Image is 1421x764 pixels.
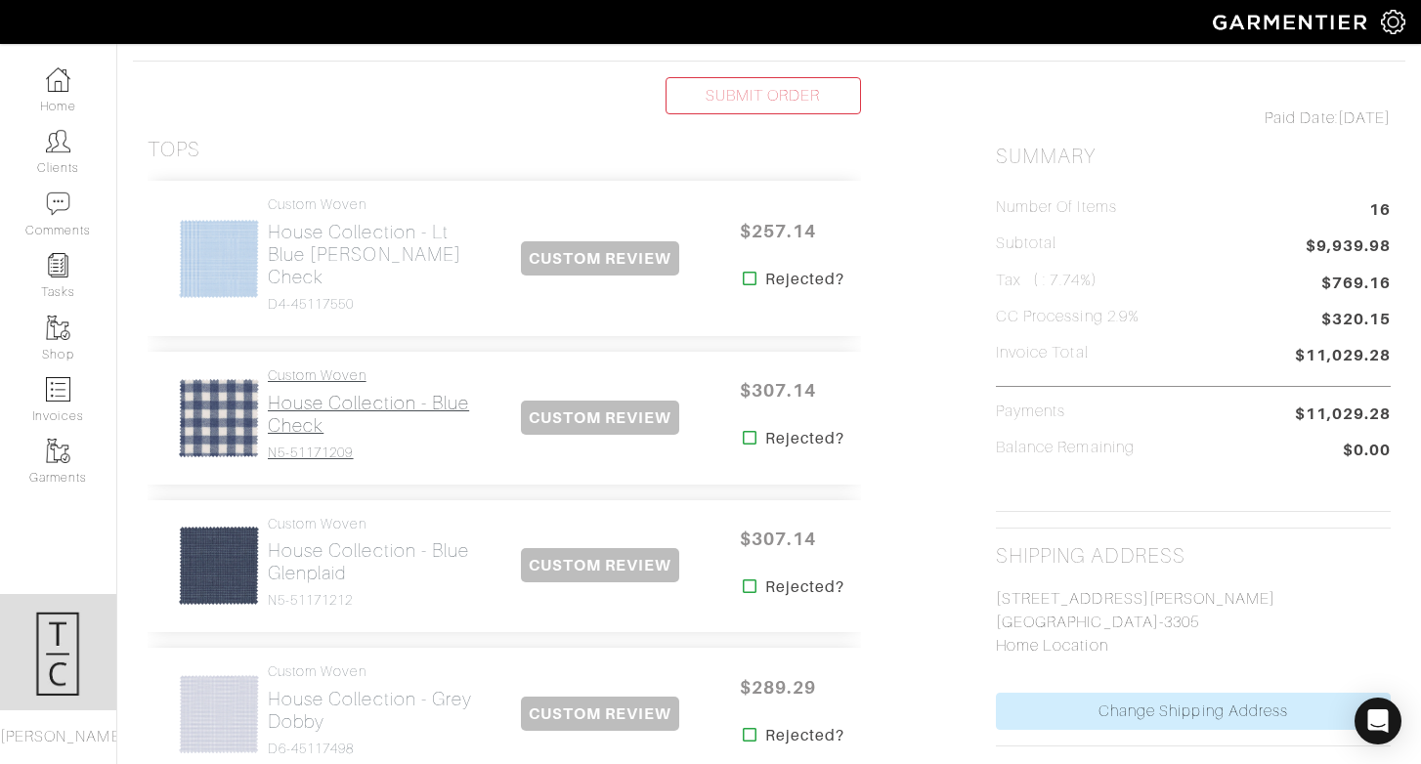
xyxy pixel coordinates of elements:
strong: Rejected? [765,427,844,450]
h4: D4-45117550 [268,296,490,313]
h5: Subtotal [996,234,1056,253]
img: comment-icon-a0a6a9ef722e966f86d9cbdc48e553b5cf19dbc54f86b18d962a5391bc8f6eb6.png [46,191,70,216]
h4: Custom Woven [268,663,490,680]
h5: Tax ( : 7.74%) [996,272,1098,290]
a: Custom Woven House Collection - Blue Glenplaid N5-51171212 [268,516,490,610]
span: CUSTOM REVIEW [521,548,680,582]
img: clients-icon-6bae9207a08558b7cb47a8932f037763ab4055f8c8b6bfacd5dc20c3e0201464.png [46,129,70,153]
div: Open Intercom Messenger [1355,698,1401,744]
img: reminder-icon-8004d30b9f0a5d33ae49ab947aed9ed385cf756f9e5892f1edd6e32f2345188e.png [46,253,70,277]
span: CUSTOM REVIEW [521,241,680,276]
img: dashboard-icon-dbcd8f5a0b271acd01030246c82b418ddd0df26cd7fceb0bd07c9910d44c42f6.png [46,67,70,92]
h4: N5-51171209 [268,445,490,461]
img: garments-icon-b7da505a4dc4fd61783c78ac3ca0ef83fa9d6f193b1c9dc38574b1d14d53ca28.png [46,316,70,340]
a: Custom Woven House Collection - Lt Blue [PERSON_NAME] Check D4-45117550 [268,196,490,313]
h2: Shipping Address [996,544,1185,569]
span: $320.15 [1321,308,1391,334]
img: orders-icon-0abe47150d42831381b5fb84f609e132dff9fe21cb692f30cb5eec754e2cba89.png [46,377,70,402]
span: $11,029.28 [1295,403,1392,426]
span: $769.16 [1321,272,1391,295]
h2: House Collection - Grey Dobby [268,688,490,733]
img: VixSQ3EAFt2RFF4mY8uGJCBN [178,525,260,607]
h5: Invoice Total [996,344,1089,362]
span: $307.14 [719,369,837,411]
h4: N5-51171212 [268,592,490,609]
span: $257.14 [719,210,837,252]
h2: House Collection - Blue Check [268,392,490,437]
span: $11,029.28 [1295,344,1392,370]
h3: Tops [148,138,200,162]
span: CUSTOM REVIEW [521,401,680,435]
strong: Rejected? [765,575,844,599]
a: Custom Woven House Collection - Blue Check N5-51171209 [268,367,490,461]
h4: Custom Woven [268,516,490,532]
h4: D6-45117498 [268,741,490,757]
p: [STREET_ADDRESS][PERSON_NAME] [GEOGRAPHIC_DATA]-3305 Home Location [996,587,1391,658]
img: gear-icon-white-bd11855cb880d31180b6d7d6211b90ccbf57a29d726f0c71d8c61bd08dd39cc2.png [1381,10,1405,34]
a: SUBMIT ORDER [666,77,861,114]
img: EHkpBokD3UQ4hsYpZpR4tKtg [178,377,260,459]
a: Custom Woven House Collection - Grey Dobby D6-45117498 [268,663,490,757]
span: $0.00 [1343,439,1391,465]
h5: Number of Items [996,198,1117,217]
strong: Rejected? [765,268,844,291]
h5: Payments [996,403,1065,421]
span: $9,939.98 [1306,234,1391,261]
img: 7GbJheQbHMtgJE5Y3Qmd382Y [178,673,260,755]
strong: Rejected? [765,724,844,747]
span: Paid Date: [1265,109,1338,127]
span: 16 [1369,198,1391,225]
h5: CC Processing 2.9% [996,308,1140,326]
img: vJnkg6sd2k345CYxvj5omLve [178,218,260,300]
span: $307.14 [719,518,837,560]
h4: Custom Woven [268,196,490,213]
div: [DATE] [996,106,1391,130]
h4: Custom Woven [268,367,490,384]
h2: House Collection - Blue Glenplaid [268,539,490,584]
h2: House Collection - Lt Blue [PERSON_NAME] Check [268,221,490,288]
h2: Summary [996,145,1391,169]
span: CUSTOM REVIEW [521,697,680,731]
img: garments-icon-b7da505a4dc4fd61783c78ac3ca0ef83fa9d6f193b1c9dc38574b1d14d53ca28.png [46,439,70,463]
a: Change Shipping Address [996,693,1391,730]
span: $289.29 [719,666,837,708]
h5: Balance Remaining [996,439,1135,457]
img: garmentier-logo-header-white-b43fb05a5012e4ada735d5af1a66efaba907eab6374d6393d1fbf88cb4ef424d.png [1203,5,1381,39]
